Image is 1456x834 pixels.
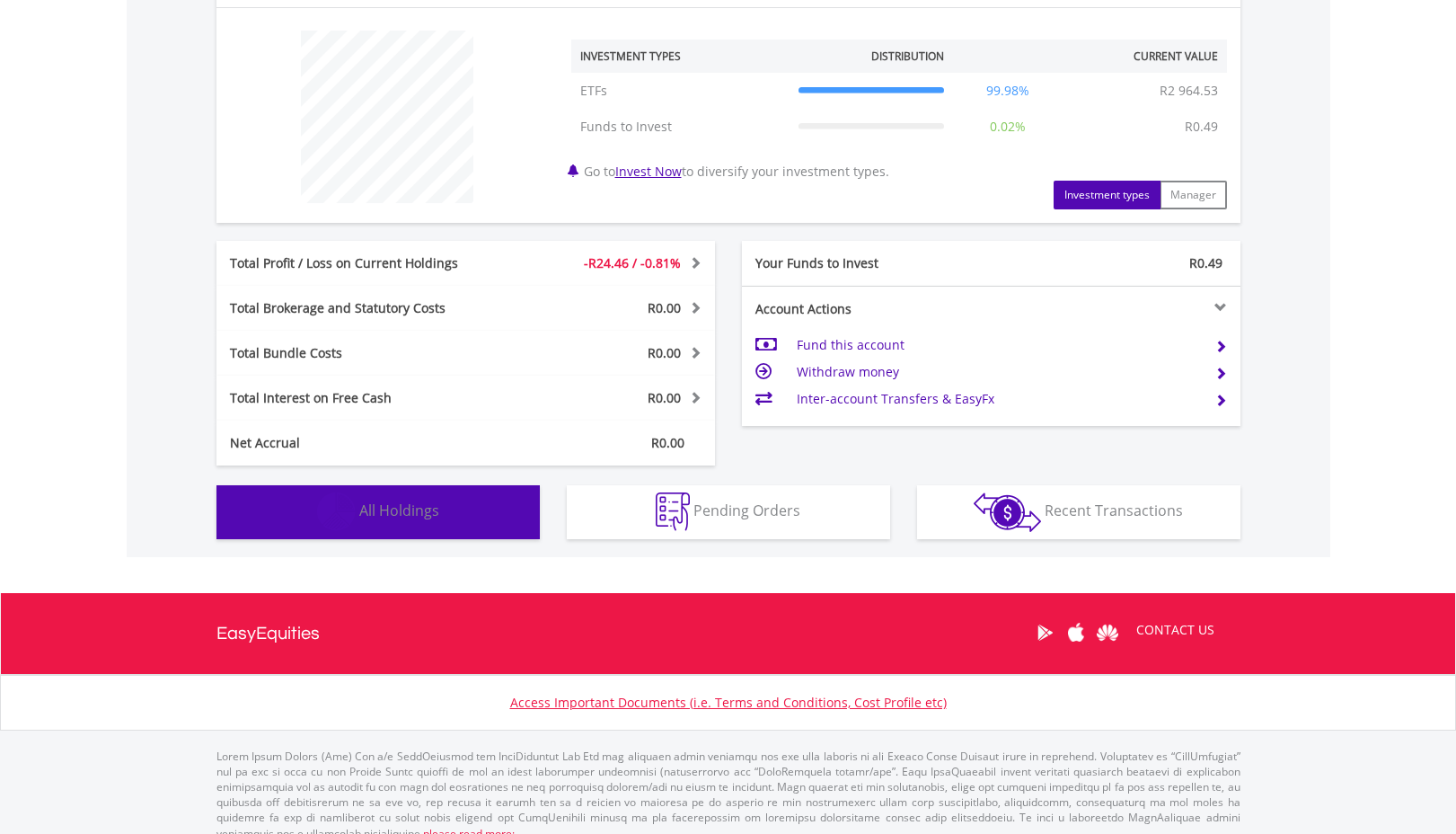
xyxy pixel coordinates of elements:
span: R0.49 [1189,254,1222,271]
span: R0.00 [651,434,684,451]
td: 99.98% [953,73,1063,109]
img: holdings-wht.png [317,492,356,531]
div: Net Accrual [216,434,507,452]
a: EasyEquities [216,593,320,674]
div: Total Brokerage and Statutory Costs [216,299,507,317]
div: Distribution [871,49,944,64]
span: Recent Transactions [1045,501,1183,520]
button: Investment types [1054,181,1160,209]
span: R0.00 [648,299,681,316]
button: Recent Transactions [917,485,1240,539]
th: Investment Types [571,40,790,73]
td: Withdraw money [797,359,1200,386]
img: pending_instructions-wht.png [656,492,690,531]
a: Invest Now [615,163,682,180]
a: Huawei [1092,605,1124,661]
button: Pending Orders [567,485,890,539]
div: Total Interest on Free Cash [216,389,507,407]
div: Go to to diversify your investment types. [558,22,1240,209]
a: CONTACT US [1124,605,1227,655]
span: -R24.46 / -0.81% [584,254,681,271]
div: Your Funds to Invest [742,254,992,272]
div: Total Profit / Loss on Current Holdings [216,254,507,272]
td: 0.02% [953,109,1063,145]
th: Current Value [1063,40,1227,73]
div: Total Bundle Costs [216,344,507,362]
a: Google Play [1029,605,1061,661]
td: R2 964.53 [1151,73,1227,109]
td: Inter-account Transfers & EasyFx [797,386,1200,413]
td: Funds to Invest [571,109,790,145]
span: All Holdings [359,501,439,520]
a: Access Important Documents (i.e. Terms and Conditions, Cost Profile etc) [510,694,947,711]
td: Fund this account [797,332,1200,359]
a: Apple [1061,605,1092,661]
td: ETFs [571,73,790,109]
button: Manager [1160,181,1227,209]
img: transactions-zar-wht.png [974,492,1041,532]
button: All Holdings [216,485,540,539]
span: Pending Orders [693,501,800,520]
span: R0.00 [648,389,681,406]
div: Account Actions [742,300,992,318]
td: R0.49 [1176,109,1227,145]
span: R0.00 [648,344,681,361]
